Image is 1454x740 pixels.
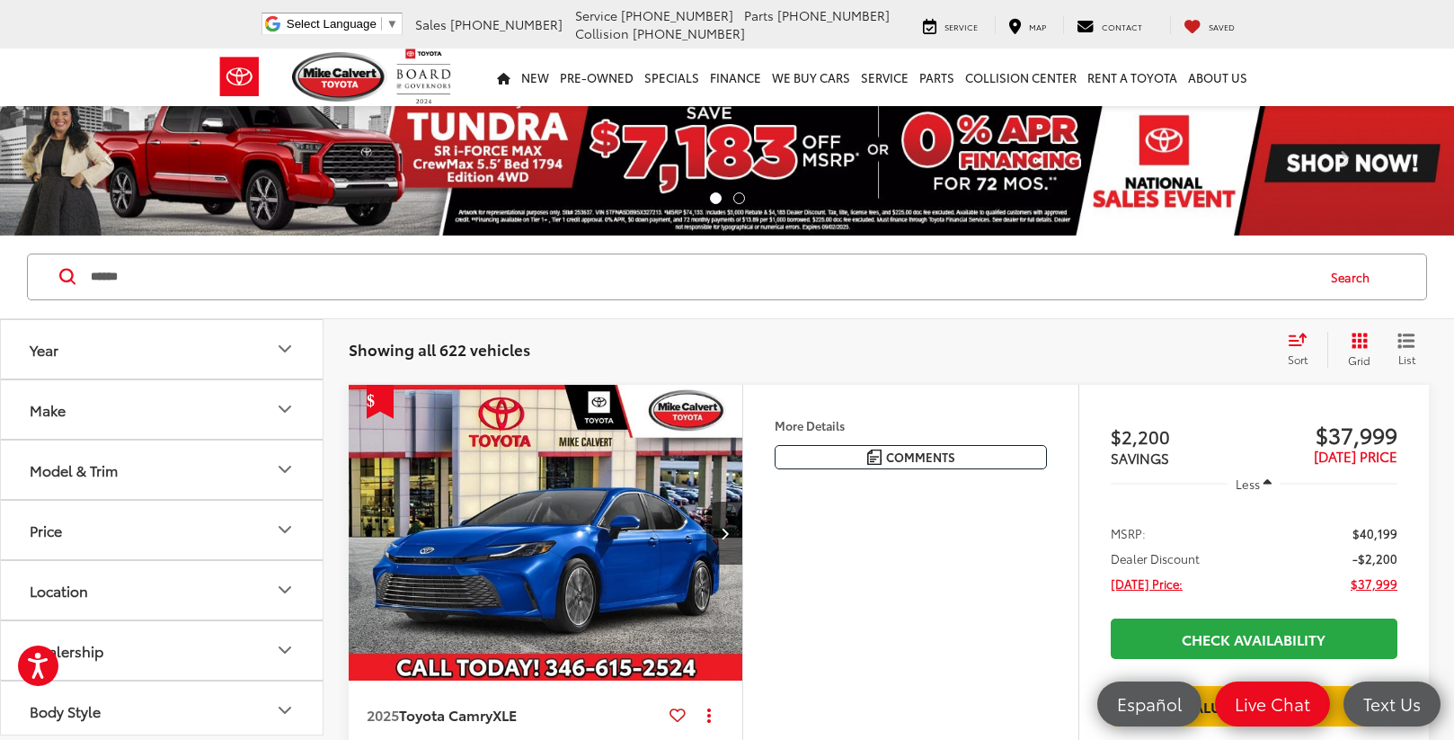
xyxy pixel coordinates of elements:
button: Less [1228,468,1281,500]
span: Grid [1348,352,1370,368]
span: Comments [886,449,955,466]
a: Rent a Toyota [1082,49,1183,106]
div: Location [274,579,296,601]
img: 2025 Toyota Camry XLE [348,385,744,682]
div: Body Style [30,702,101,719]
span: $37,999 [1351,575,1397,593]
input: Search by Make, Model, or Keyword [89,255,1314,299]
a: WE BUY CARS [767,49,856,106]
div: Model & Trim [274,459,296,480]
button: Select sort value [1279,332,1327,368]
div: Dealership [30,642,103,659]
div: 2025 Toyota Camry XLE 0 [348,385,744,682]
span: Contact [1102,21,1142,32]
a: New [516,49,554,106]
a: Español [1097,682,1201,727]
a: Collision Center [960,49,1082,106]
h4: More Details [775,419,1047,432]
div: Year [30,341,58,358]
button: YearYear [1,320,324,379]
span: $2,200 [1111,423,1255,450]
button: PricePrice [1,501,324,559]
span: Collision [575,24,629,42]
div: Make [274,398,296,420]
span: MSRP: [1111,524,1146,542]
span: Showing all 622 vehicles [349,338,530,360]
span: Live Chat [1226,692,1319,715]
span: ​ [381,17,382,31]
button: Actions [693,699,724,730]
a: Check Availability [1111,619,1397,659]
span: Text Us [1354,692,1430,715]
a: 2025Toyota CamryXLE [367,705,662,725]
span: -$2,200 [1352,549,1397,567]
button: DealershipDealership [1,621,324,680]
div: Body Style [274,700,296,721]
span: Service [944,21,978,32]
a: Live Chat [1215,682,1330,727]
span: [PHONE_NUMBER] [621,6,733,24]
a: My Saved Vehicles [1170,16,1248,34]
span: XLE [492,704,517,725]
button: Next image [706,502,742,565]
span: [PHONE_NUMBER] [633,24,745,42]
span: List [1397,352,1415,367]
span: Sales [415,15,447,33]
div: Price [274,519,296,540]
div: Model & Trim [30,461,118,478]
div: Make [30,401,66,418]
span: [DATE] PRICE [1314,446,1397,466]
span: [DATE] Price: [1111,575,1183,593]
span: [PHONE_NUMBER] [450,15,563,33]
span: Get Price Drop Alert [367,385,394,419]
a: Text Us [1343,682,1441,727]
span: Dealer Discount [1111,549,1200,567]
span: Map [1029,21,1046,32]
a: Finance [705,49,767,106]
a: 2025 Toyota Camry XLE2025 Toyota Camry XLE2025 Toyota Camry XLE2025 Toyota Camry XLE [348,385,744,682]
img: Toyota [206,48,273,106]
span: ▼ [386,17,398,31]
button: Model & TrimModel & Trim [1,441,324,499]
a: Pre-Owned [554,49,639,106]
img: Comments [867,450,882,465]
a: About Us [1183,49,1253,106]
button: Search [1314,254,1396,299]
div: Price [30,522,62,539]
a: Home [492,49,516,106]
button: MakeMake [1,380,324,439]
a: Service [856,49,914,106]
span: SAVINGS [1111,448,1169,468]
span: $37,999 [1254,421,1397,448]
a: Map [995,16,1059,34]
a: Select Language​ [287,17,398,31]
div: Year [274,338,296,360]
button: Comments [775,445,1047,469]
a: Specials [639,49,705,106]
span: Parts [744,6,774,24]
span: Español [1108,692,1191,715]
a: Parts [914,49,960,106]
span: Saved [1209,21,1235,32]
div: Location [30,582,88,599]
span: Service [575,6,617,24]
span: $40,199 [1352,524,1397,542]
button: Body StyleBody Style [1,682,324,740]
span: Less [1236,476,1260,492]
button: List View [1384,332,1429,368]
span: Toyota Camry [399,704,492,725]
span: Sort [1288,352,1308,367]
span: Select Language [287,17,377,31]
span: 2025 [367,704,399,725]
span: [PHONE_NUMBER] [777,6,890,24]
button: LocationLocation [1,561,324,620]
button: Grid View [1327,332,1384,368]
img: Mike Calvert Toyota [292,52,387,102]
a: Service [909,16,991,34]
a: Contact [1063,16,1156,34]
span: dropdown dots [707,708,711,722]
div: Dealership [274,639,296,661]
